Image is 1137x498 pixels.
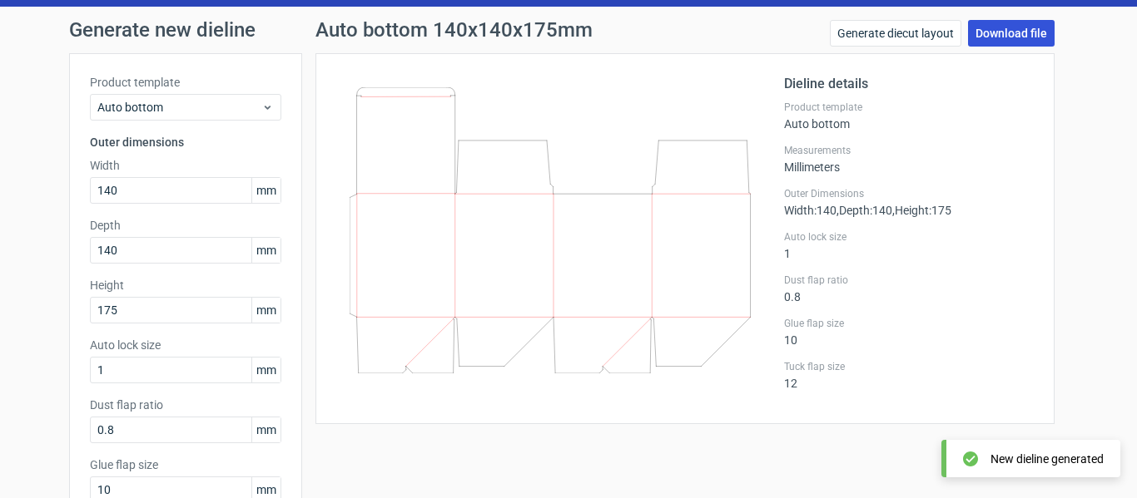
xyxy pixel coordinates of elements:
[784,101,1034,114] label: Product template
[251,238,281,263] span: mm
[784,204,837,217] span: Width : 140
[784,144,1034,157] label: Measurements
[784,274,1034,287] label: Dust flap ratio
[784,230,1034,260] div: 1
[784,317,1034,347] div: 10
[784,230,1034,244] label: Auto lock size
[90,74,281,91] label: Product template
[315,20,593,40] h1: Auto bottom 140x140x175mm
[830,20,961,47] a: Generate diecut layout
[90,134,281,150] h3: Outer dimensions
[69,20,1068,40] h1: Generate new dieline
[251,298,281,323] span: mm
[892,204,951,217] span: , Height : 175
[784,360,1034,373] label: Tuck flap size
[97,99,261,116] span: Auto bottom
[90,456,281,473] label: Glue flap size
[251,417,281,442] span: mm
[90,157,281,174] label: Width
[784,101,1034,131] div: Auto bottom
[991,451,1104,467] div: New dieline generated
[90,277,281,293] label: Height
[784,74,1034,94] h2: Dieline details
[251,178,281,203] span: mm
[968,20,1055,47] a: Download file
[784,144,1034,174] div: Millimeters
[784,360,1034,390] div: 12
[251,357,281,382] span: mm
[784,317,1034,330] label: Glue flap size
[90,397,281,413] label: Dust flap ratio
[784,274,1034,303] div: 0.8
[784,187,1034,200] label: Outer Dimensions
[90,337,281,353] label: Auto lock size
[837,204,892,217] span: , Depth : 140
[90,217,281,234] label: Depth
